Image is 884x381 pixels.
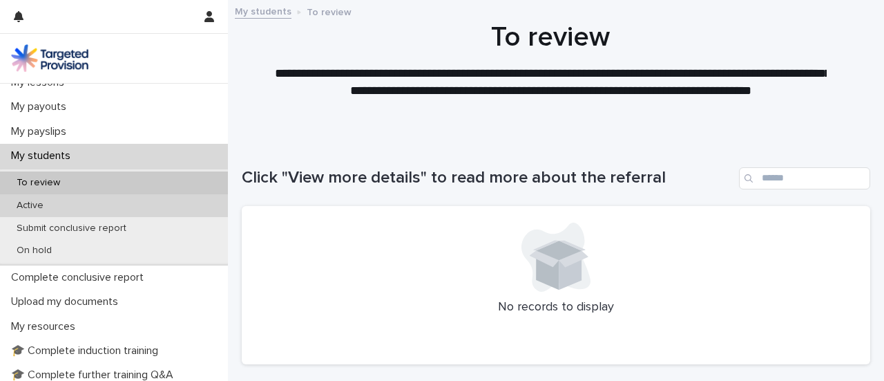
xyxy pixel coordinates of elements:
p: On hold [6,245,63,257]
a: My students [235,3,291,19]
p: No records to display [258,300,854,315]
p: My lessons [6,76,75,89]
p: Complete conclusive report [6,271,155,284]
p: My payouts [6,100,77,113]
img: M5nRWzHhSzIhMunXDL62 [11,44,88,72]
p: Submit conclusive report [6,223,137,234]
p: To review [307,3,352,19]
p: My payslips [6,125,77,138]
p: My students [6,149,81,162]
p: 🎓 Complete induction training [6,344,169,357]
p: Active [6,200,55,212]
p: My resources [6,320,86,333]
p: To review [6,177,71,189]
h1: Click "View more details" to read more about the referral [242,168,733,188]
input: Search [739,167,870,189]
p: Upload my documents [6,295,129,308]
h1: To review [242,21,860,54]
